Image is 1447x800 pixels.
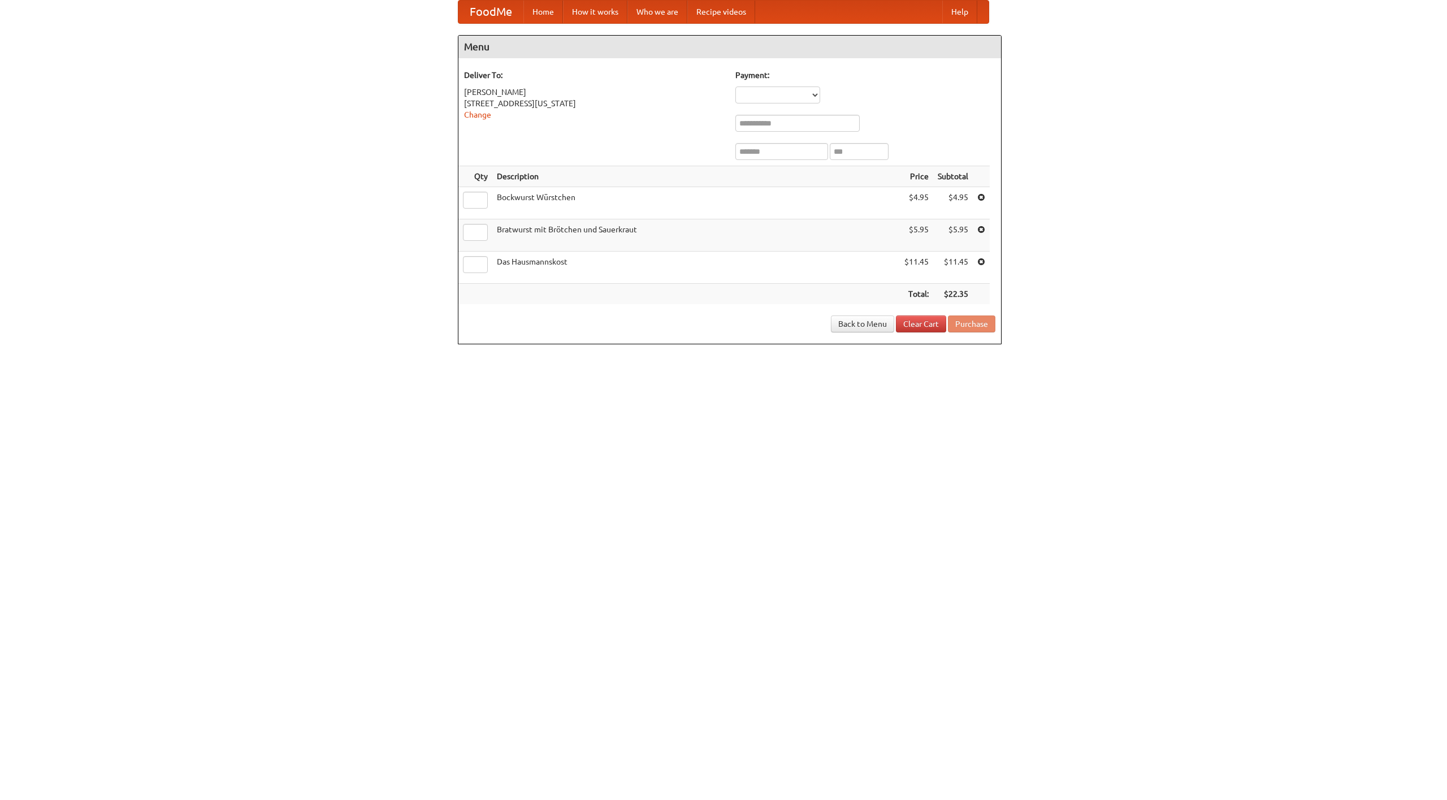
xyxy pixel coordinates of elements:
[563,1,627,23] a: How it works
[831,315,894,332] a: Back to Menu
[458,1,523,23] a: FoodMe
[458,166,492,187] th: Qty
[933,187,973,219] td: $4.95
[464,87,724,98] div: [PERSON_NAME]
[900,284,933,305] th: Total:
[942,1,977,23] a: Help
[464,110,491,119] a: Change
[523,1,563,23] a: Home
[687,1,755,23] a: Recipe videos
[627,1,687,23] a: Who we are
[458,36,1001,58] h4: Menu
[948,315,995,332] button: Purchase
[900,219,933,252] td: $5.95
[464,98,724,109] div: [STREET_ADDRESS][US_STATE]
[464,70,724,81] h5: Deliver To:
[933,252,973,284] td: $11.45
[900,166,933,187] th: Price
[900,187,933,219] td: $4.95
[933,166,973,187] th: Subtotal
[933,284,973,305] th: $22.35
[896,315,946,332] a: Clear Cart
[492,219,900,252] td: Bratwurst mit Brötchen und Sauerkraut
[900,252,933,284] td: $11.45
[492,187,900,219] td: Bockwurst Würstchen
[492,166,900,187] th: Description
[735,70,995,81] h5: Payment:
[492,252,900,284] td: Das Hausmannskost
[933,219,973,252] td: $5.95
